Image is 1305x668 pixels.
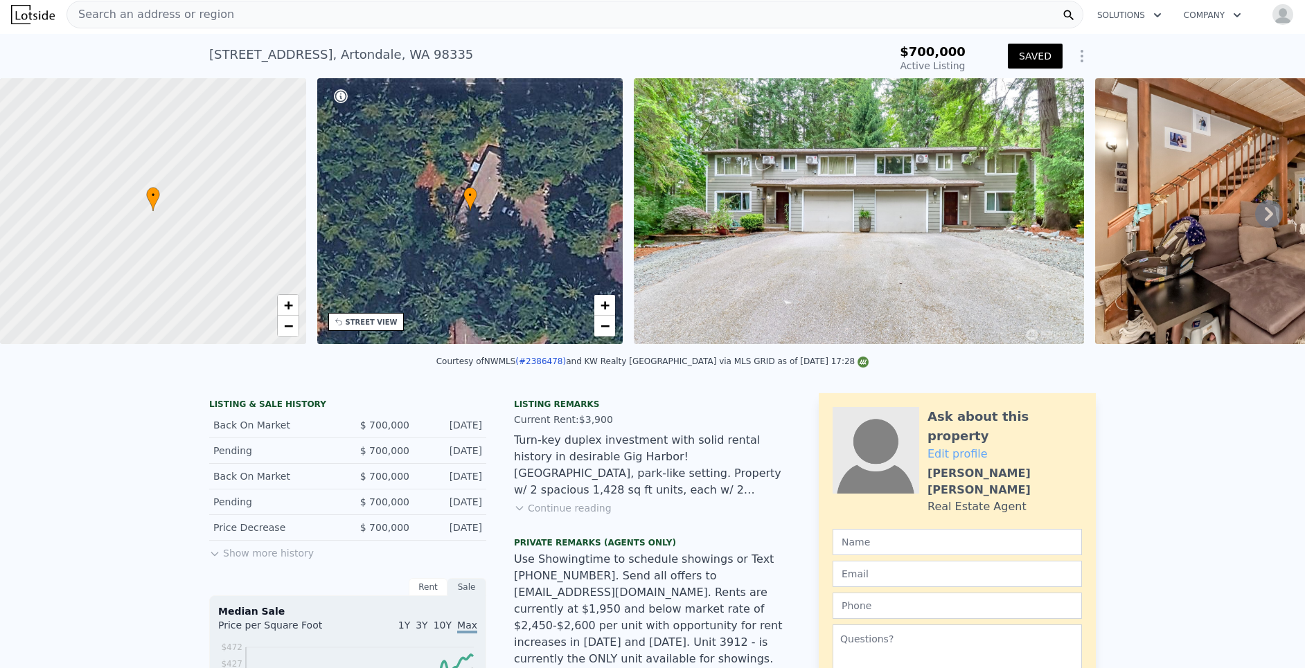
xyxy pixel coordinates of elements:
[146,187,160,211] div: •
[221,642,242,652] tspan: $472
[420,521,482,534] div: [DATE]
[833,529,1082,555] input: Name
[218,604,477,618] div: Median Sale
[209,541,314,560] button: Show more history
[1086,3,1173,28] button: Solutions
[213,418,337,432] div: Back On Market
[11,5,55,24] img: Lotside
[213,469,337,483] div: Back On Market
[360,471,409,482] span: $ 700,000
[1068,42,1096,70] button: Show Options
[927,498,1027,515] div: Real Estate Agent
[514,432,791,498] div: Turn-key duplex investment with solid rental history in desirable Gig Harbor! [GEOGRAPHIC_DATA], ...
[416,620,427,631] span: 3Y
[213,521,337,534] div: Price Decrease
[514,399,791,410] div: Listing remarks
[858,356,869,368] img: NWMLS Logo
[900,60,966,71] span: Active Listing
[218,618,348,640] div: Price per Square Foot
[67,6,234,23] span: Search an address or region
[360,419,409,431] span: $ 700,000
[146,189,160,201] span: •
[1008,44,1063,69] button: SAVED
[1272,3,1294,26] img: avatar
[927,407,1082,446] div: Ask about this property
[283,317,292,334] span: −
[927,447,988,460] a: Edit profile
[434,620,452,631] span: 10Y
[514,501,612,515] button: Continue reading
[594,295,615,316] a: Zoom in
[927,465,1082,498] div: [PERSON_NAME] [PERSON_NAME]
[514,552,782,665] span: Use Showingtime to schedule showings or Text [PHONE_NUMBER]. Send all offers to [EMAIL_ADDRESS][D...
[1173,3,1252,28] button: Company
[213,444,337,458] div: Pending
[209,45,473,64] div: [STREET_ADDRESS] , Artondale , WA 98335
[213,495,337,509] div: Pending
[283,296,292,314] span: +
[601,317,610,334] span: −
[579,414,613,425] span: $3,900
[420,495,482,509] div: [DATE]
[420,469,482,483] div: [DATE]
[209,399,486,413] div: LISTING & SALE HISTORY
[278,316,299,336] a: Zoom out
[278,295,299,316] a: Zoom in
[457,620,477,633] span: Max
[833,561,1082,587] input: Email
[360,445,409,456] span: $ 700,000
[900,44,966,59] span: $700,000
[360,496,409,507] span: $ 700,000
[409,578,447,596] div: Rent
[601,296,610,314] span: +
[594,316,615,336] a: Zoom out
[447,578,486,596] div: Sale
[346,317,398,327] div: STREET VIEW
[420,418,482,432] div: [DATE]
[515,356,566,366] a: (#2386478)
[463,189,477,201] span: •
[398,620,410,631] span: 1Y
[514,414,579,425] span: Current Rent:
[360,522,409,533] span: $ 700,000
[514,537,791,551] div: Private Remarks (Agents Only)
[436,356,869,366] div: Courtesy of NWMLS and KW Realty [GEOGRAPHIC_DATA] via MLS GRID as of [DATE] 17:28
[833,593,1082,619] input: Phone
[420,444,482,458] div: [DATE]
[634,78,1084,344] img: Sale: 148819525 Parcel: 121442224
[463,187,477,211] div: •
